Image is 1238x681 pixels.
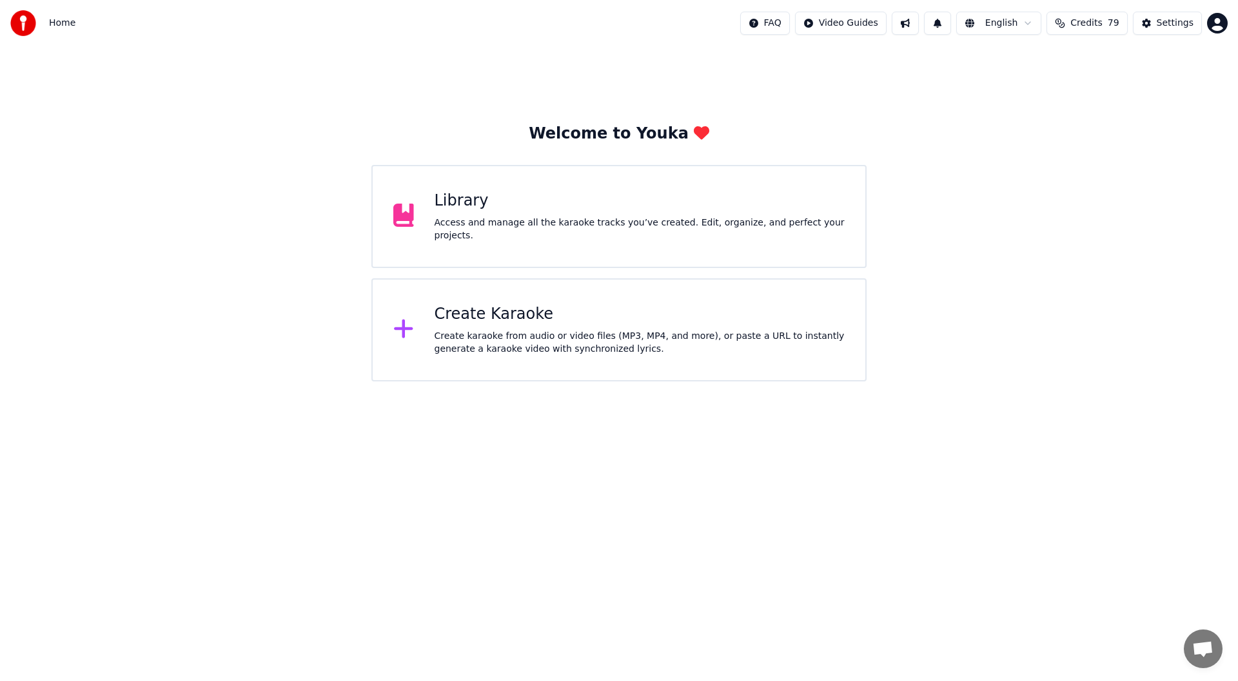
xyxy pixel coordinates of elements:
div: Settings [1157,17,1194,30]
div: Create Karaoke [435,304,845,325]
a: Open de chat [1184,629,1223,668]
div: Library [435,191,845,211]
button: FAQ [740,12,790,35]
span: 79 [1108,17,1119,30]
div: Access and manage all the karaoke tracks you’ve created. Edit, organize, and perfect your projects. [435,216,845,242]
span: Home [49,17,75,30]
img: youka [10,10,36,36]
nav: breadcrumb [49,17,75,30]
div: Welcome to Youka [529,124,709,144]
div: Create karaoke from audio or video files (MP3, MP4, and more), or paste a URL to instantly genera... [435,330,845,356]
button: Credits79 [1046,12,1127,35]
button: Video Guides [795,12,887,35]
span: Credits [1070,17,1102,30]
button: Settings [1133,12,1202,35]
